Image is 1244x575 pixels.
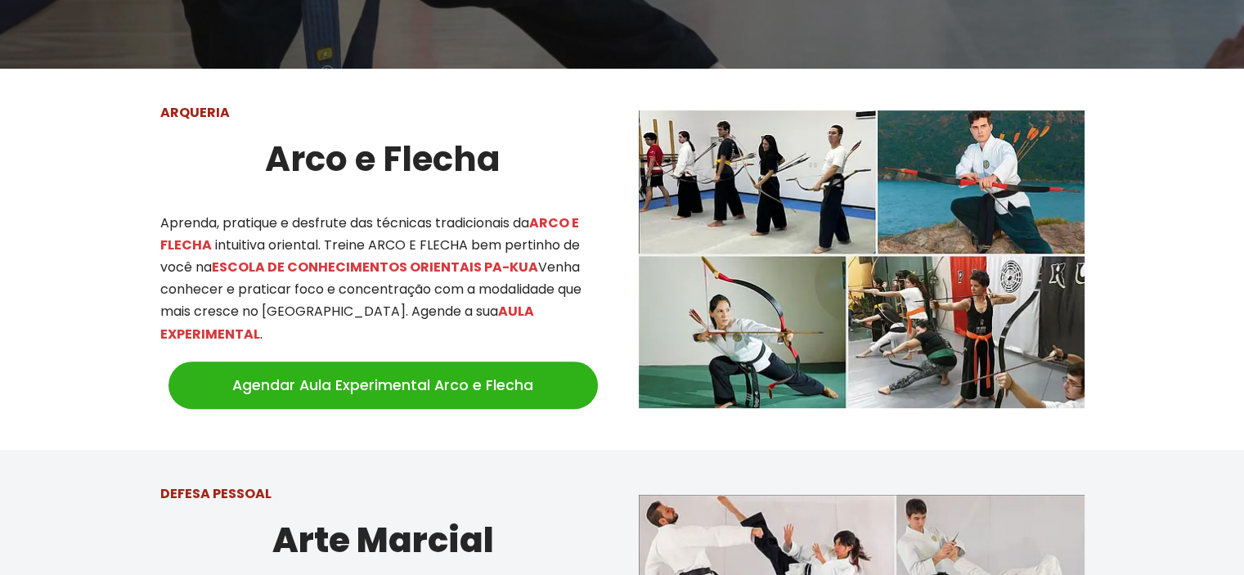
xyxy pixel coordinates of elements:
[168,362,598,409] a: Agendar Aula Experimental Arco e Flecha
[160,513,606,568] h2: Arte Marcial
[265,135,501,183] strong: Arco e Flecha
[160,212,606,345] p: Aprenda, pratique e desfrute das técnicas tradicionais da intuitiva oriental. Treine ARCO E FLECH...
[160,484,272,503] strong: DEFESA PESSOAL
[212,258,538,276] mark: ESCOLA DE CONHECIMENTOS ORIENTAIS PA-KUA
[160,103,230,122] strong: ARQUERIA
[160,302,534,343] mark: AULA EXPERIMENTAL
[160,213,579,254] mark: ARCO E FLECHA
